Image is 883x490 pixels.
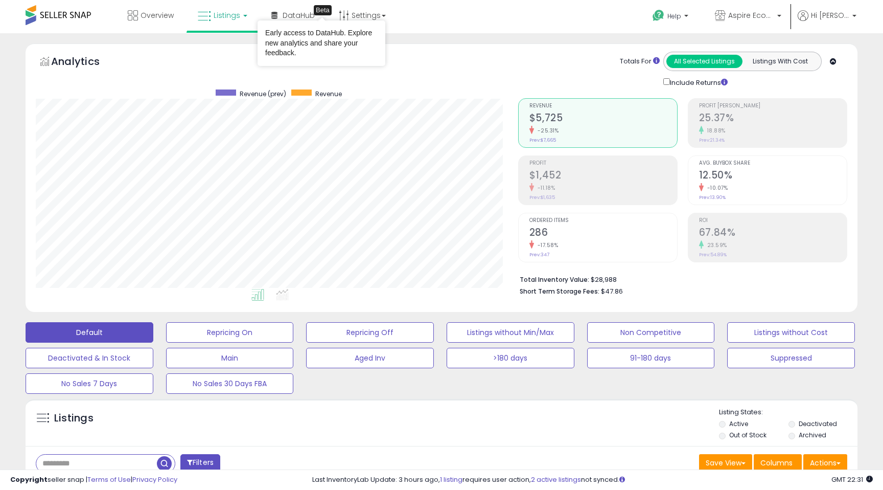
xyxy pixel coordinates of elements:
[666,55,742,68] button: All Selected Listings
[312,475,873,485] div: Last InventoryLab Update: 3 hours ago, requires user action, not synced.
[26,322,153,343] button: Default
[529,218,677,224] span: Ordered Items
[166,348,294,368] button: Main
[306,348,434,368] button: Aged Inv
[811,10,849,20] span: Hi [PERSON_NAME]
[10,475,48,484] strong: Copyright
[620,57,660,66] div: Totals For
[141,10,174,20] span: Overview
[699,227,847,240] h2: 67.84%
[520,275,589,284] b: Total Inventory Value:
[601,286,623,296] span: $47.86
[240,90,286,98] span: Revenue (prev)
[529,252,549,258] small: Prev: 347
[798,10,856,33] a: Hi [PERSON_NAME]
[729,419,748,428] label: Active
[699,161,847,166] span: Avg. Buybox Share
[534,241,559,249] small: -17.58%
[529,103,677,109] span: Revenue
[51,54,120,71] h5: Analytics
[799,431,826,439] label: Archived
[26,348,153,368] button: Deactivated & In Stock
[529,112,677,126] h2: $5,725
[440,475,462,484] a: 1 listing
[26,373,153,394] button: No Sales 7 Days
[314,5,332,15] div: Tooltip anchor
[529,169,677,183] h2: $1,452
[699,252,727,258] small: Prev: 54.89%
[587,322,715,343] button: Non Competitive
[529,137,556,143] small: Prev: $7,665
[728,10,774,20] span: Aspire Ecommerce
[652,9,665,22] i: Get Help
[699,103,847,109] span: Profit [PERSON_NAME]
[283,10,315,20] span: DataHub
[214,10,240,20] span: Listings
[531,475,581,484] a: 2 active listings
[760,458,793,468] span: Columns
[742,55,818,68] button: Listings With Cost
[799,419,837,428] label: Deactivated
[704,241,727,249] small: 23.59%
[447,322,574,343] button: Listings without Min/Max
[529,194,555,201] small: Prev: $1,635
[754,454,802,472] button: Columns
[803,454,847,472] button: Actions
[166,322,294,343] button: Repricing On
[447,348,574,368] button: >180 days
[699,218,847,224] span: ROI
[180,454,220,472] button: Filters
[529,161,677,166] span: Profit
[719,408,857,417] p: Listing States:
[704,184,728,192] small: -10.07%
[699,194,726,201] small: Prev: 13.90%
[520,273,840,285] li: $28,988
[520,287,599,296] b: Short Term Storage Fees:
[315,90,342,98] span: Revenue
[87,475,131,484] a: Terms of Use
[729,431,766,439] label: Out of Stock
[534,127,559,135] small: -25.31%
[831,475,873,484] span: 2025-10-10 22:31 GMT
[699,112,847,126] h2: 25.37%
[166,373,294,394] button: No Sales 30 Days FBA
[699,454,752,472] button: Save View
[54,411,94,426] h5: Listings
[704,127,726,135] small: 18.88%
[534,184,555,192] small: -11.18%
[699,169,847,183] h2: 12.50%
[667,12,681,20] span: Help
[644,2,699,33] a: Help
[529,227,677,240] h2: 286
[132,475,177,484] a: Privacy Policy
[10,475,177,485] div: seller snap | |
[587,348,715,368] button: 91-180 days
[265,28,378,58] div: Early access to DataHub. Explore new analytics and share your feedback.
[699,137,725,143] small: Prev: 21.34%
[306,322,434,343] button: Repricing Off
[727,348,855,368] button: Suppressed
[656,76,740,88] div: Include Returns
[727,322,855,343] button: Listings without Cost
